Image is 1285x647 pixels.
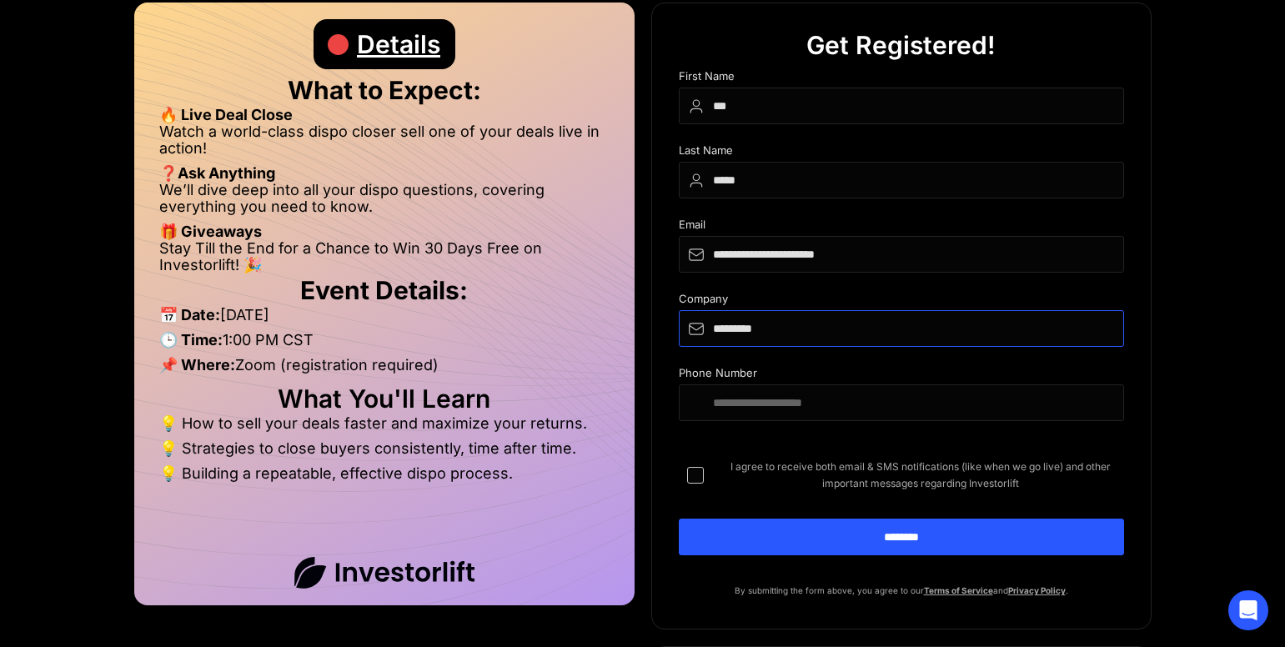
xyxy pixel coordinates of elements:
[159,182,610,223] li: We’ll dive deep into all your dispo questions, covering everything you need to know.
[159,390,610,407] h2: What You'll Learn
[159,356,235,374] strong: 📌 Where:
[159,223,262,240] strong: 🎁 Giveaways
[288,75,481,105] strong: What to Expect:
[159,240,610,273] li: Stay Till the End for a Chance to Win 30 Days Free on Investorlift! 🎉
[159,331,223,349] strong: 🕒 Time:
[159,306,220,323] strong: 📅 Date:
[159,307,610,332] li: [DATE]
[159,465,610,482] li: 💡 Building a repeatable, effective dispo process.
[679,582,1124,599] p: By submitting the form above, you agree to our and .
[679,218,1124,236] div: Email
[159,106,293,123] strong: 🔥 Live Deal Close
[679,70,1124,88] div: First Name
[159,415,610,440] li: 💡 How to sell your deals faster and maximize your returns.
[1228,590,1268,630] div: Open Intercom Messenger
[1008,585,1066,595] a: Privacy Policy
[679,70,1124,582] form: DIspo Day Main Form
[159,164,275,182] strong: ❓Ask Anything
[159,357,610,382] li: Zoom (registration required)
[300,275,468,305] strong: Event Details:
[357,19,440,69] div: Details
[159,332,610,357] li: 1:00 PM CST
[159,440,610,465] li: 💡 Strategies to close buyers consistently, time after time.
[679,293,1124,310] div: Company
[679,144,1124,162] div: Last Name
[679,367,1124,384] div: Phone Number
[717,459,1124,492] span: I agree to receive both email & SMS notifications (like when we go live) and other important mess...
[159,123,610,165] li: Watch a world-class dispo closer sell one of your deals live in action!
[924,585,993,595] a: Terms of Service
[806,20,996,70] div: Get Registered!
